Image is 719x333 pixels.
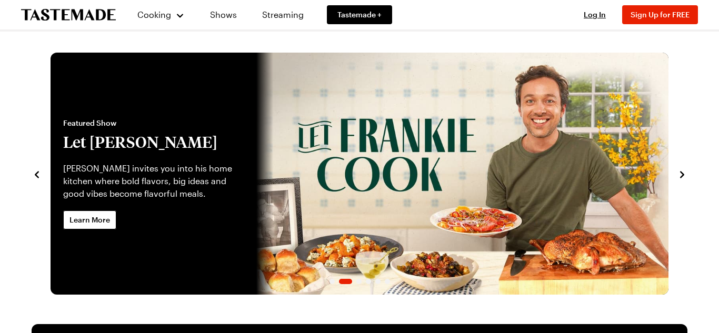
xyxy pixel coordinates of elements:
button: navigate to previous item [32,167,42,180]
span: Cooking [137,9,171,19]
button: Log In [574,9,616,20]
span: Go to slide 1 [329,279,335,284]
a: To Tastemade Home Page [21,9,116,21]
span: Tastemade + [337,9,382,20]
button: Sign Up for FREE [622,5,698,24]
span: Go to slide 6 [385,279,390,284]
span: Go to slide 2 [339,279,352,284]
span: Go to slide 3 [356,279,362,284]
p: [PERSON_NAME] invites you into his home kitchen where bold flavors, big ideas and good vibes beco... [63,162,244,200]
span: Featured Show [63,118,244,128]
span: Go to slide 4 [366,279,371,284]
a: Tastemade + [327,5,392,24]
span: Go to slide 5 [375,279,381,284]
span: Learn More [69,215,110,225]
span: Log In [584,10,606,19]
span: Sign Up for FREE [631,10,690,19]
button: Cooking [137,2,185,27]
div: 2 / 6 [51,53,668,295]
h2: Let [PERSON_NAME] [63,133,244,152]
a: Learn More [63,210,116,229]
button: navigate to next item [677,167,687,180]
